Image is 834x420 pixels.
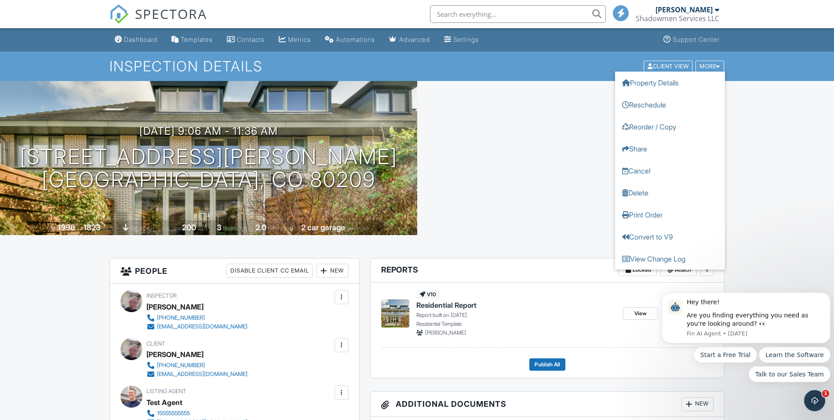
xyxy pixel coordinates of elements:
[146,361,248,370] a: [PHONE_NUMBER]
[124,36,157,43] div: Dashboard
[658,284,834,387] iframe: Intercom notifications message
[157,314,205,321] div: [PHONE_NUMBER]
[168,32,216,48] a: Templates
[157,362,205,369] div: [PHONE_NUMBER]
[111,32,161,48] a: Dashboard
[643,63,695,69] a: Client View
[102,225,114,232] span: sq. ft.
[321,32,379,48] a: Automations (Basic)
[268,225,293,232] span: bathrooms
[226,264,313,278] div: Disable Client CC Email
[20,145,397,192] h1: [STREET_ADDRESS][PERSON_NAME] [GEOGRAPHIC_DATA], CO 80209
[47,225,56,232] span: Built
[386,32,433,48] a: Advanced
[288,36,311,43] div: Metrics
[109,12,207,30] a: SPECTORA
[182,223,196,232] div: 200
[130,225,154,232] span: basement
[673,36,720,43] div: Support Center
[146,313,248,322] a: [PHONE_NUMBER]
[146,322,248,331] a: [EMAIL_ADDRESS][DOMAIN_NAME]
[146,348,204,361] div: [PERSON_NAME]
[223,32,268,48] a: Contacts
[275,32,314,48] a: Metrics
[146,370,248,379] a: [EMAIL_ADDRESS][DOMAIN_NAME]
[237,36,265,43] div: Contacts
[223,225,247,232] span: bedrooms
[146,292,177,299] span: Inspector
[804,390,825,411] iframe: Intercom live chat
[615,159,725,181] a: Cancel
[660,32,723,48] a: Support Center
[615,181,725,203] a: Delete
[162,225,181,232] span: Lot Size
[84,223,101,232] div: 1823
[346,225,364,232] span: parking
[615,247,725,269] a: View Change Log
[696,60,724,72] div: More
[146,409,248,418] a: 15555555555
[109,4,129,24] img: The Best Home Inspection Software - Spectora
[615,225,725,247] a: Convert to V9
[430,5,606,23] input: Search everything...
[197,225,208,232] span: sq.ft.
[157,410,190,417] div: 15555555555
[146,340,165,347] span: Client
[255,223,266,232] div: 2.0
[822,390,829,397] span: 1
[109,59,725,74] h1: Inspection Details
[615,115,725,137] a: Reorder / Copy
[371,392,725,417] h3: Additional Documents
[681,397,714,411] div: New
[453,36,479,43] div: Settings
[217,223,222,232] div: 3
[441,32,482,48] a: Settings
[615,93,725,115] a: Reschedule
[336,36,375,43] div: Automations
[146,300,204,313] div: [PERSON_NAME]
[146,396,182,409] a: Test Agent
[399,36,430,43] div: Advanced
[110,258,359,284] h3: People
[317,264,349,278] div: New
[181,36,213,43] div: Templates
[139,125,278,137] h3: [DATE] 9:06 am - 11:36 am
[157,371,248,378] div: [EMAIL_ADDRESS][DOMAIN_NAME]
[58,223,75,232] div: 1996
[615,203,725,225] a: Print Order
[636,14,719,23] div: Shadowmen Services LLC
[656,5,713,14] div: [PERSON_NAME]
[146,388,186,394] span: Listing Agent
[301,223,345,232] div: 2 car garage
[615,137,725,159] a: Share
[644,60,692,72] div: Client View
[157,323,248,330] div: [EMAIL_ADDRESS][DOMAIN_NAME]
[615,71,725,93] a: Property Details
[135,4,207,23] span: SPECTORA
